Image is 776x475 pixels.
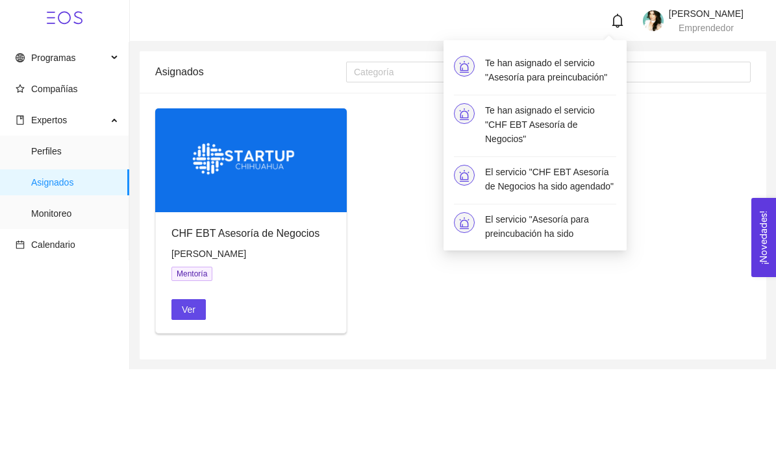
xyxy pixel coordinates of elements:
[458,108,470,120] span: alert
[171,249,246,259] span: [PERSON_NAME]
[155,53,346,90] div: Asignados
[16,116,25,125] span: book
[16,84,25,93] span: star
[610,14,625,28] span: bell
[16,53,25,62] span: global
[171,225,331,241] div: CHF EBT Asesoría de Negocios
[485,56,616,84] h4: Te han asignado el servicio "Asesoría para preincubación"
[751,198,776,277] button: Open Feedback Widget
[171,267,212,281] span: Mentoría
[485,103,616,146] h4: Te han asignado el servicio "CHF EBT Asesoría de Negocios"
[458,61,470,73] span: alert
[31,138,119,164] span: Perfiles
[643,10,664,31] img: 1731682795038-EEE7E56A-5C0C-4F3A-A9E7-FB8F04D6ABB8.jpeg
[171,299,206,320] button: Ver
[458,170,470,182] span: alert
[31,169,119,195] span: Asignados
[31,84,78,94] span: Compañías
[485,212,616,255] h4: El servicio "Asesoría para preincubación ha sido agendado"
[679,23,734,33] span: Emprendedor
[31,239,75,250] span: Calendario
[669,8,744,19] span: [PERSON_NAME]
[458,217,470,229] span: alert
[182,302,195,317] span: Ver
[31,53,75,63] span: Programas
[31,201,119,226] span: Monitoreo
[16,240,25,249] span: calendar
[31,115,67,125] span: Expertos
[485,165,616,193] h4: El servicio "CHF EBT Asesoría de Negocios ha sido agendado"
